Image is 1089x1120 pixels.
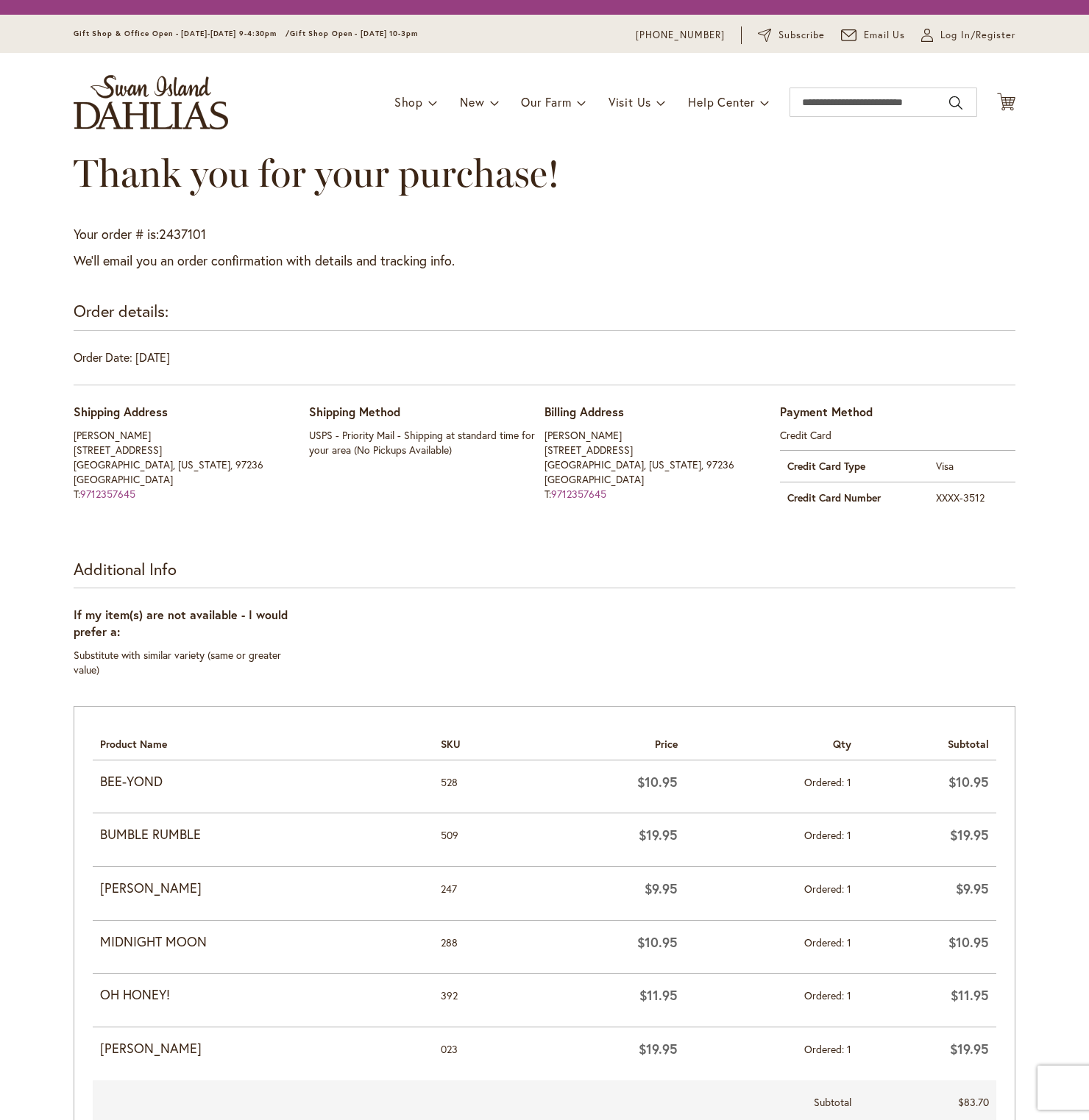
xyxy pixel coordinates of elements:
[93,725,433,760] th: Product Name
[433,920,531,974] td: 288
[847,935,851,949] span: 1
[544,404,624,419] span: Billing Address
[74,648,309,677] div: Substitute with similar variety (same or greater value)
[841,28,906,43] a: Email Us
[636,28,725,43] a: [PHONE_NUMBER]
[864,28,906,43] span: Email Us
[637,773,678,791] span: $10.95
[74,349,1015,385] div: Order Date: [DATE]
[948,773,989,791] span: $10.95
[780,482,929,513] th: Credit Card Number
[80,487,135,501] a: 9712357645
[433,1027,531,1080] td: 023
[847,882,851,896] span: 1
[847,828,851,842] span: 1
[609,94,651,110] span: Visit Us
[958,1095,989,1109] span: $83.70
[940,28,1015,43] span: Log In/Register
[74,558,177,579] strong: Additional Info
[639,1040,678,1057] span: $19.95
[100,879,426,898] strong: [PERSON_NAME]
[685,725,859,760] th: Qty
[74,29,290,38] span: Gift Shop & Office Open - [DATE]-[DATE] 9-4:30pm /
[100,932,426,952] strong: MIDNIGHT MOON
[688,94,755,110] span: Help Center
[758,28,825,43] a: Subscribe
[433,725,531,760] th: SKU
[951,986,989,1004] span: $11.95
[551,487,606,501] a: 9712357645
[804,775,847,789] span: Ordered
[74,150,560,196] span: Thank you for your purchase!
[921,28,1015,43] a: Log In/Register
[956,880,989,897] span: $9.95
[74,300,169,321] strong: Order details:
[859,725,996,760] th: Subtotal
[949,91,962,115] button: Search
[74,75,228,129] a: store logo
[950,826,989,843] span: $19.95
[309,404,400,419] span: Shipping Method
[804,882,847,896] span: Ordered
[521,94,571,110] span: Our Farm
[929,450,1015,482] td: Visa
[637,933,678,951] span: $10.95
[847,988,851,1002] span: 1
[531,725,685,760] th: Price
[159,225,206,243] span: 2437101
[639,826,678,843] span: $19.95
[309,428,544,457] div: USPS - Priority Mail - Shipping at standard time for your area (No Pickups Available)
[639,986,678,1004] span: $11.95
[804,935,847,949] span: Ordered
[780,428,1015,443] dt: Credit Card
[74,404,168,419] span: Shipping Address
[433,867,531,921] td: 247
[74,252,1015,271] p: We'll email you an order confirmation with details and tracking info.
[778,28,825,43] span: Subscribe
[433,760,531,813] td: 528
[929,482,1015,513] td: XXXX-3512
[645,880,678,897] span: $9.95
[74,225,1015,244] p: Your order # is:
[93,1080,859,1118] th: Subtotal
[804,1042,847,1056] span: Ordered
[804,828,847,842] span: Ordered
[460,94,484,110] span: New
[780,404,873,419] span: Payment Method
[74,607,288,639] span: If my item(s) are not available - I would prefer a:
[100,772,426,791] strong: BEE-YOND
[100,985,426,1005] strong: OH HONEY!
[100,1039,426,1058] strong: [PERSON_NAME]
[433,974,531,1027] td: 392
[433,813,531,867] td: 509
[394,94,423,110] span: Shop
[847,775,851,789] span: 1
[948,933,989,951] span: $10.95
[804,988,847,1002] span: Ordered
[100,825,426,844] strong: BUMBLE RUMBLE
[290,29,418,38] span: Gift Shop Open - [DATE] 10-3pm
[780,450,929,482] th: Credit Card Type
[847,1042,851,1056] span: 1
[544,428,780,502] address: [PERSON_NAME] [STREET_ADDRESS] [GEOGRAPHIC_DATA], [US_STATE], 97236 [GEOGRAPHIC_DATA] T:
[950,1040,989,1057] span: $19.95
[74,428,309,502] address: [PERSON_NAME] [STREET_ADDRESS] [GEOGRAPHIC_DATA], [US_STATE], 97236 [GEOGRAPHIC_DATA] T:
